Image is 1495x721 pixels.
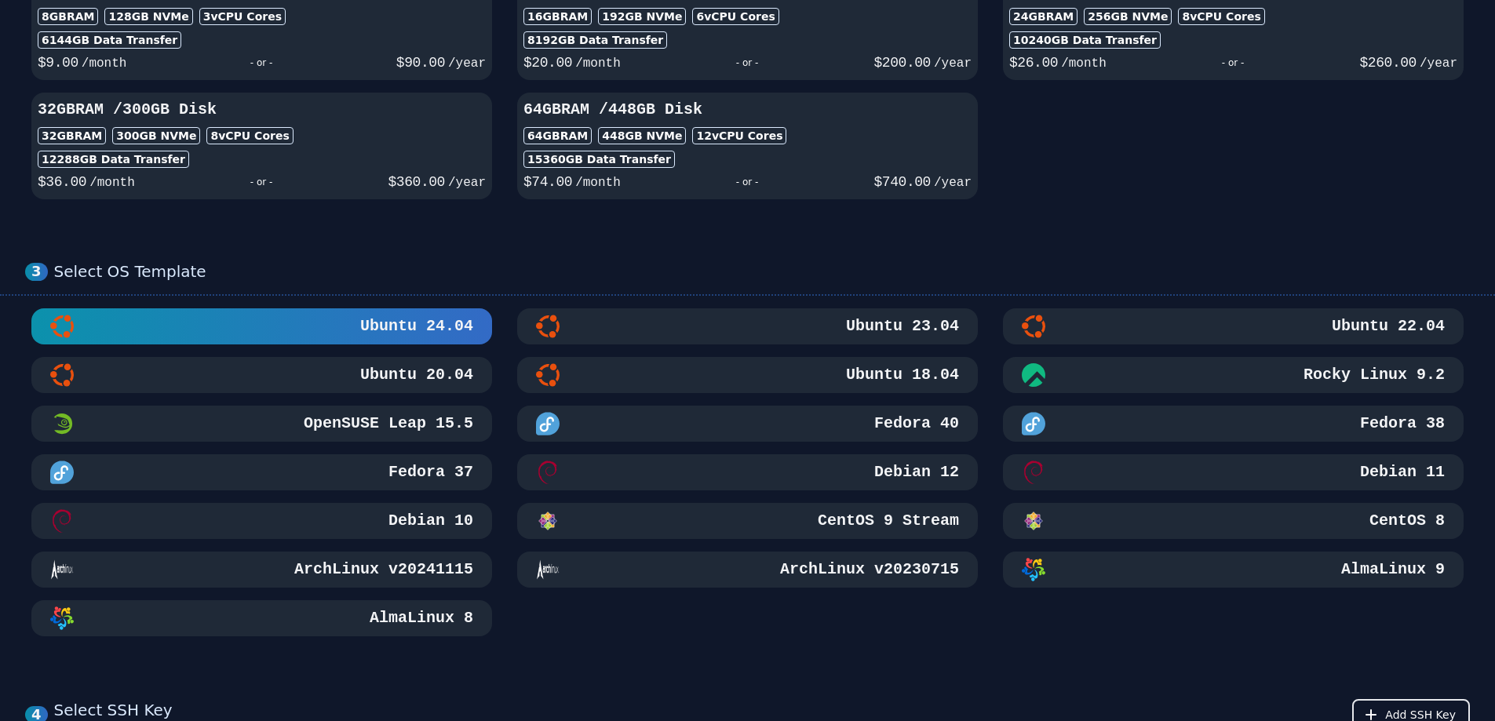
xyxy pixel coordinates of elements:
span: $ 200.00 [874,55,931,71]
h3: 64GB RAM / 448 GB Disk [523,99,972,121]
h3: Ubuntu 20.04 [357,364,473,386]
img: ArchLinux v20241115 [50,558,74,581]
span: $ 9.00 [38,55,78,71]
h3: Debian 11 [1357,461,1445,483]
h3: 32GB RAM / 300 GB Disk [38,99,486,121]
div: 8 vCPU Cores [1178,8,1264,25]
div: 12 vCPU Cores [692,127,786,144]
span: $ 20.00 [523,55,572,71]
h3: Ubuntu 18.04 [843,364,959,386]
div: 24GB RAM [1009,8,1077,25]
button: 32GBRAM /300GB Disk32GBRAM300GB NVMe8vCPU Cores12288GB Data Transfer$36.00/month- or -$360.00/year [31,93,492,199]
h3: Fedora 40 [871,413,959,435]
h3: AlmaLinux 8 [366,607,473,629]
button: Ubuntu 23.04Ubuntu 23.04 [517,308,978,344]
span: $ 36.00 [38,174,86,190]
div: - or - [621,171,874,193]
h3: Ubuntu 23.04 [843,315,959,337]
button: CentOS 8CentOS 8 [1003,503,1464,539]
button: OpenSUSE Leap 15.5 MinimalOpenSUSE Leap 15.5 [31,406,492,442]
h3: Ubuntu 24.04 [357,315,473,337]
img: OpenSUSE Leap 15.5 Minimal [50,412,74,435]
img: Debian 12 [536,461,560,484]
button: Ubuntu 20.04Ubuntu 20.04 [31,357,492,393]
h3: Ubuntu 22.04 [1329,315,1445,337]
img: AlmaLinux 9 [1022,558,1045,581]
div: 192 GB NVMe [598,8,686,25]
div: Select OS Template [54,262,1470,282]
img: Debian 10 [50,509,74,533]
span: $ 260.00 [1360,55,1417,71]
button: Debian 12Debian 12 [517,454,978,490]
button: Fedora 40Fedora 40 [517,406,978,442]
div: 6144 GB Data Transfer [38,31,181,49]
img: Ubuntu 24.04 [50,315,74,338]
button: Ubuntu 18.04Ubuntu 18.04 [517,357,978,393]
button: AlmaLinux 9AlmaLinux 9 [1003,552,1464,588]
img: Fedora 40 [536,412,560,435]
button: Debian 10Debian 10 [31,503,492,539]
h3: Fedora 38 [1357,413,1445,435]
span: $ 360.00 [388,174,445,190]
div: 16GB RAM [523,8,592,25]
h3: CentOS 9 Stream [815,510,959,532]
span: /year [1420,56,1457,71]
span: /month [575,56,621,71]
div: 8 vCPU Cores [206,127,293,144]
div: 3 vCPU Cores [199,8,286,25]
span: /year [448,56,486,71]
span: /month [1061,56,1107,71]
button: ArchLinux v20241115ArchLinux v20241115 [31,552,492,588]
div: 64GB RAM [523,127,592,144]
img: Debian 11 [1022,461,1045,484]
img: Ubuntu 23.04 [536,315,560,338]
h3: Rocky Linux 9.2 [1300,364,1445,386]
div: - or - [126,52,396,74]
button: Fedora 37Fedora 37 [31,454,492,490]
div: - or - [1107,52,1360,74]
div: 15360 GB Data Transfer [523,151,675,168]
button: 64GBRAM /448GB Disk64GBRAM448GB NVMe12vCPU Cores15360GB Data Transfer$74.00/month- or -$740.00/year [517,93,978,199]
h3: Debian 12 [871,461,959,483]
img: ArchLinux v20230715 [536,558,560,581]
span: /year [448,176,486,190]
h3: CentOS 8 [1366,510,1445,532]
div: 8GB RAM [38,8,98,25]
img: Fedora 38 [1022,412,1045,435]
span: /year [934,176,972,190]
div: 12288 GB Data Transfer [38,151,189,168]
span: $ 74.00 [523,174,572,190]
h3: Fedora 37 [385,461,473,483]
div: 32GB RAM [38,127,106,144]
img: Ubuntu 20.04 [50,363,74,387]
button: Ubuntu 22.04Ubuntu 22.04 [1003,308,1464,344]
h3: AlmaLinux 9 [1338,559,1445,581]
h3: OpenSUSE Leap 15.5 [301,413,473,435]
img: Rocky Linux 9.2 [1022,363,1045,387]
img: Ubuntu 22.04 [1022,315,1045,338]
button: Rocky Linux 9.2Rocky Linux 9.2 [1003,357,1464,393]
div: 10240 GB Data Transfer [1009,31,1161,49]
div: 8192 GB Data Transfer [523,31,667,49]
div: 128 GB NVMe [104,8,192,25]
span: $ 740.00 [874,174,931,190]
button: CentOS 9 StreamCentOS 9 Stream [517,503,978,539]
span: /month [89,176,135,190]
img: CentOS 9 Stream [536,509,560,533]
div: 6 vCPU Cores [692,8,778,25]
button: ArchLinux v20230715ArchLinux v20230715 [517,552,978,588]
img: Fedora 37 [50,461,74,484]
h3: ArchLinux v20241115 [291,559,473,581]
span: /month [575,176,621,190]
button: Ubuntu 24.04Ubuntu 24.04 [31,308,492,344]
img: CentOS 8 [1022,509,1045,533]
img: AlmaLinux 8 [50,606,74,630]
img: Ubuntu 18.04 [536,363,560,387]
span: $ 90.00 [396,55,445,71]
h3: Debian 10 [385,510,473,532]
span: /year [934,56,972,71]
div: 300 GB NVMe [112,127,200,144]
div: - or - [135,171,388,193]
button: Debian 11Debian 11 [1003,454,1464,490]
span: /month [82,56,127,71]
